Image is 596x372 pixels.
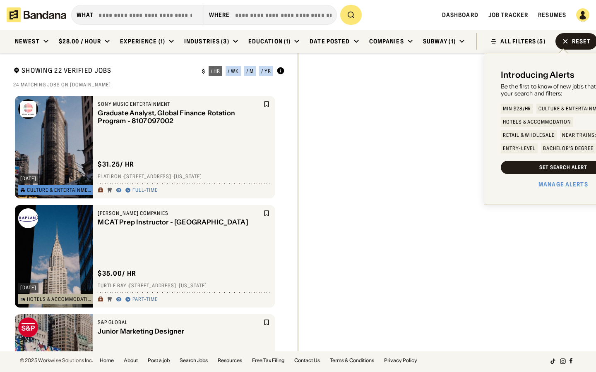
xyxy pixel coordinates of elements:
div: Min $28/hr [503,106,531,111]
div: $28.00 / hour [59,38,101,45]
div: Flatiron · [STREET_ADDRESS] · [US_STATE] [98,174,270,180]
a: Manage Alerts [538,181,588,188]
div: ALL FILTERS (5) [500,38,546,44]
div: Junior Marketing Designer [98,327,262,335]
div: $ [202,68,205,75]
div: what [77,11,94,19]
div: / wk [228,69,239,74]
div: Retail & Wholesale [503,133,555,138]
a: Resumes [538,11,566,19]
div: Graduate Analyst, Global Finance Rotation Program - 8107097002 [98,109,262,125]
a: Free Tax Filing [252,358,284,363]
div: [PERSON_NAME] Companies [98,210,262,217]
div: Set Search Alert [539,165,587,170]
div: Date Posted [310,38,350,45]
a: Dashboard [442,11,478,19]
div: Culture & Entertainment [27,188,94,193]
div: Experience (1) [120,38,165,45]
a: Job Tracker [488,11,528,19]
div: Newest [15,38,40,45]
div: Where [209,11,230,19]
img: Sony Music Entertainment logo [18,99,38,119]
div: Reset [572,38,591,44]
div: Entry-Level [503,146,536,151]
div: © 2025 Workwise Solutions Inc. [20,358,93,363]
a: Resources [218,358,242,363]
div: Showing 22 Verified Jobs [13,66,195,76]
div: [DATE] [20,176,36,181]
div: / yr [261,69,271,74]
div: $ 35.00 / hr [98,269,136,278]
a: Post a job [148,358,170,363]
a: Home [100,358,114,363]
div: Industries (3) [184,38,229,45]
img: Bandana logotype [7,7,66,22]
a: Privacy Policy [384,358,417,363]
img: S&P Global logo [18,317,38,337]
a: Contact Us [294,358,320,363]
a: About [124,358,138,363]
a: Search Jobs [180,358,208,363]
img: Kaplan Companies logo [18,208,38,228]
div: [DATE] [20,285,36,290]
div: Introducing Alerts [501,70,575,80]
div: Hotels & Accommodation [27,297,94,302]
div: Companies [369,38,404,45]
div: Full-time [132,187,158,194]
div: Sony Music Entertainment [98,101,262,107]
div: $ 31.25 / hr [98,160,134,169]
a: Terms & Conditions [330,358,374,363]
div: 24 matching jobs on [DOMAIN_NAME] [13,81,285,88]
div: Bachelor's Degree [543,146,593,151]
div: Subway (1) [423,38,456,45]
div: Hotels & Accommodation [503,119,571,124]
div: Education (1) [248,38,291,45]
div: / m [246,69,254,74]
div: Part-time [132,296,158,303]
div: / hr [211,69,221,74]
div: S&P Global [98,319,262,326]
div: Turtle Bay · [STREET_ADDRESS] · [US_STATE] [98,283,270,289]
div: MCAT Prep Instructor - [GEOGRAPHIC_DATA] [98,218,262,226]
div: grid [13,93,285,351]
